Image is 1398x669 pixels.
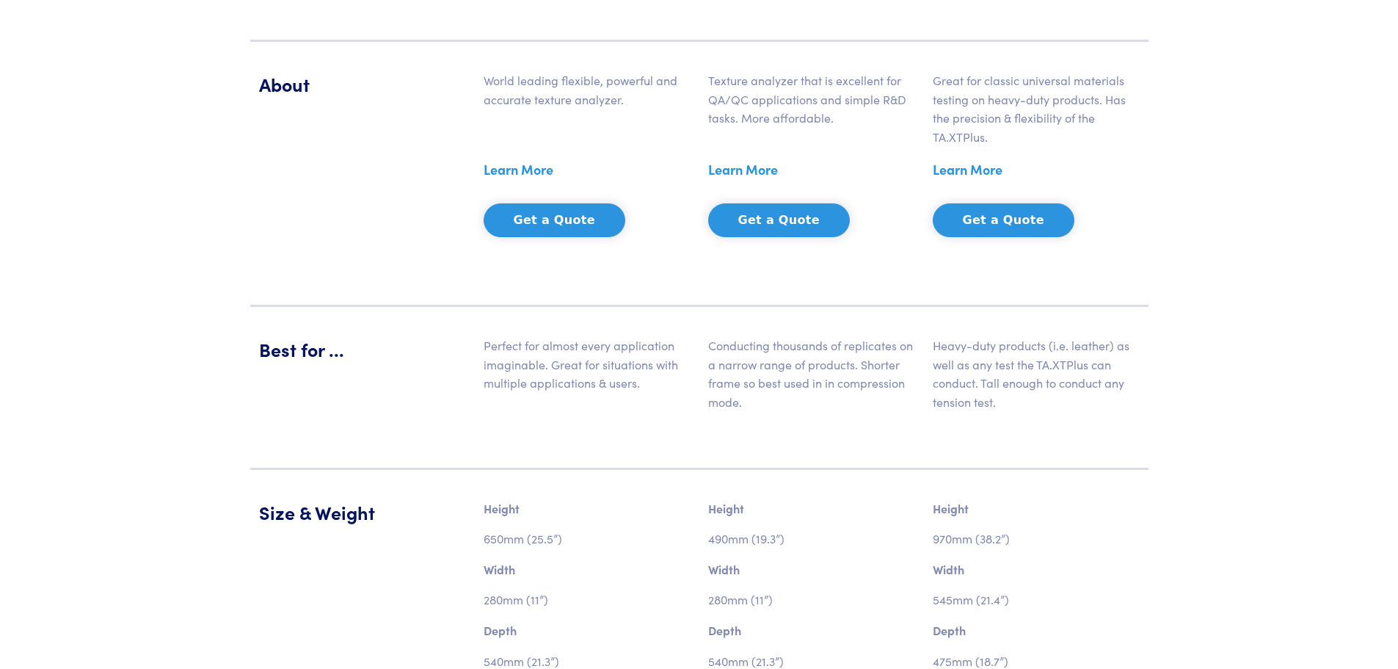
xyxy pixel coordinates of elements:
button: Get a Quote [708,203,850,237]
p: 970mm (38.2”) [933,529,1010,549]
p: Depth [933,621,966,640]
p: Conducting thousands of replicates on a narrow range of products. Shorter frame so best used in i... [708,336,915,411]
p: 650mm (25.5”) [484,529,562,549]
p: Width [484,560,515,579]
h5: Best for ... [259,336,466,362]
p: Width [708,560,740,579]
p: 490mm (19.3”) [708,529,784,549]
p: Width [933,560,964,579]
p: Height [484,499,520,518]
p: Depth [708,621,741,640]
h5: Size & Weight [259,499,466,525]
p: 280mm (11”) [708,590,773,610]
a: Learn More [708,159,778,181]
p: 545mm (21.4”) [933,590,1009,610]
p: World leading flexible, powerful and accurate texture analyzer. [484,71,691,109]
a: Learn More [484,159,553,181]
button: Get a Quote [933,203,1074,237]
h5: About [259,71,466,97]
p: Perfect for almost every application imaginable. Great for situations with multiple applications ... [484,336,691,393]
p: Height [933,499,969,518]
p: 280mm (11”) [484,590,548,610]
p: Texture analyzer that is excellent for QA/QC applications and simple R&D tasks. More affordable. [708,71,915,128]
p: Depth [484,621,517,640]
button: Get a Quote [484,203,625,237]
p: Heavy-duty products (i.e. leather) as well as any test the TA.XTPlus can conduct. Tall enough to ... [933,336,1140,411]
p: Great for classic universal materials testing on heavy-duty products. Has the precision & flexibi... [933,71,1140,146]
p: Height [708,499,744,518]
a: Learn More [933,159,1002,181]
